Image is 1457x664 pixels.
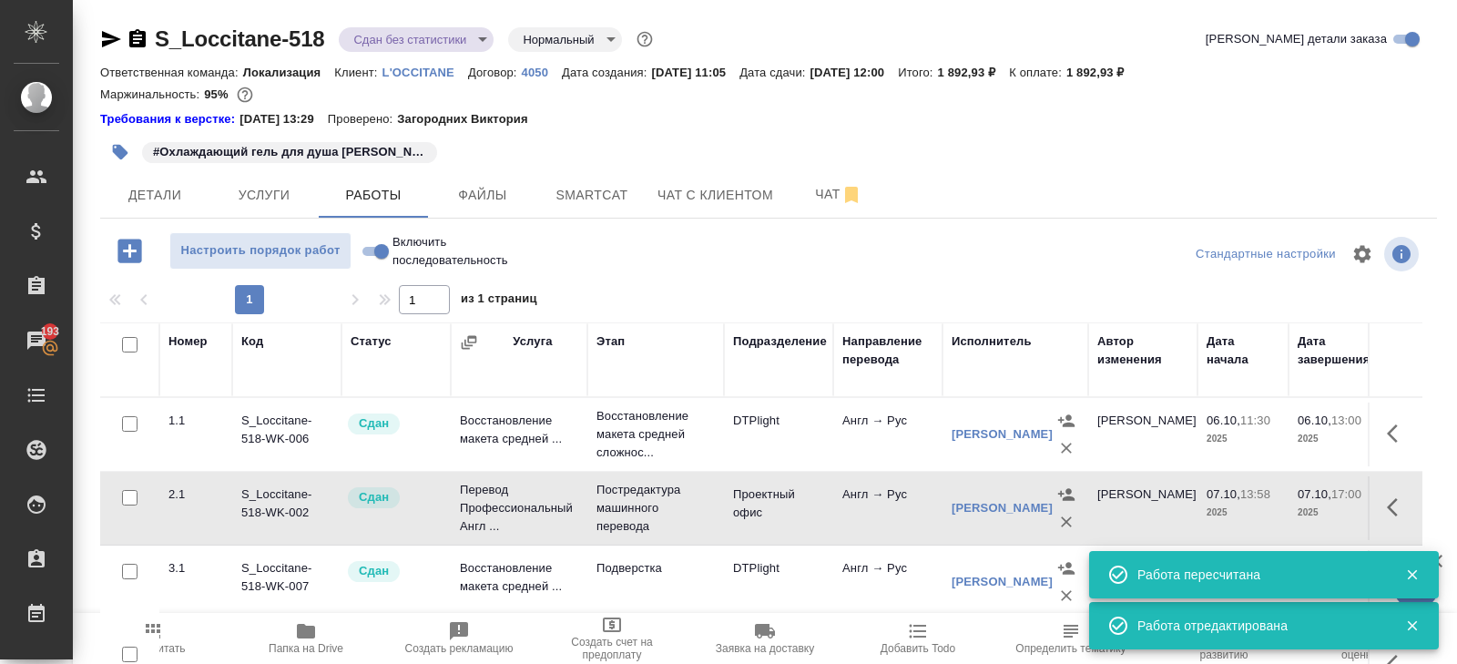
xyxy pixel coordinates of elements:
p: 4050 [522,66,562,79]
button: Пересчитать [76,613,229,664]
p: Сдан [359,414,389,433]
span: Чат с клиентом [657,184,773,207]
p: L'OCCITANE [382,66,468,79]
a: L'OCCITANE [382,64,468,79]
span: Посмотреть информацию [1384,237,1422,271]
div: Работа отредактирована [1137,617,1378,635]
p: [DATE] 11:05 [652,66,740,79]
span: Чат [795,183,882,206]
span: Настроить порядок работ [179,240,341,261]
button: Нормальный [517,32,599,47]
button: 82.02 RUB; [233,83,257,107]
div: Работа пересчитана [1137,566,1378,584]
td: DTPlight [724,403,833,466]
p: 1 892,93 ₽ [938,66,1010,79]
button: Добавить работу [105,232,155,270]
p: Загородних Виктория [397,110,541,128]
span: Создать рекламацию [405,642,514,655]
div: Сдан без статистики [508,27,621,52]
p: К оплате: [1009,66,1066,79]
span: Детали [111,184,199,207]
p: 2025 [1207,504,1279,522]
p: 2025 [1298,430,1370,448]
td: Восстановление макета средней ... [451,403,587,466]
button: Сгруппировать [460,333,478,352]
button: Закрыть [1393,567,1431,583]
svg: Отписаться [841,184,862,206]
button: Здесь прячутся важные кнопки [1376,485,1420,529]
span: Файлы [439,184,526,207]
a: [PERSON_NAME] [952,501,1053,515]
a: S_Loccitane-518 [155,26,324,51]
p: Ответственная команда: [100,66,243,79]
p: 17:00 [1331,487,1361,501]
p: 13:58 [1240,487,1270,501]
p: [DATE] 13:29 [239,110,328,128]
span: Smartcat [548,184,636,207]
button: Создать рекламацию [382,613,535,664]
a: [PERSON_NAME] [952,575,1053,588]
p: Сдан [359,562,389,580]
p: [DATE] 12:00 [810,66,899,79]
div: Услуга [513,332,552,351]
p: 06.10, [1207,414,1240,427]
div: Исполнитель [952,332,1032,351]
td: Перевод Профессиональный Англ ... [451,472,587,545]
p: 07.10, [1298,487,1331,501]
p: 2025 [1298,504,1370,522]
td: [PERSON_NAME] [1088,550,1197,614]
td: Англ → Рус [833,476,942,540]
td: Восстановление макета средней ... [451,550,587,614]
td: DTPlight [724,550,833,614]
button: Назначить [1053,555,1080,582]
div: 1.1 [168,412,223,430]
p: 07.10, [1207,487,1240,501]
button: Скопировать ссылку для ЯМессенджера [100,28,122,50]
div: Подразделение [733,332,827,351]
p: Подверстка [596,559,715,577]
p: 1 892,93 ₽ [1066,66,1138,79]
span: Настроить таблицу [1340,232,1384,276]
td: Проектный офис [724,476,833,540]
button: Закрыть [1393,618,1431,634]
span: Папка на Drive [269,642,343,655]
span: Включить последовательность [392,233,525,270]
div: Код [241,332,263,351]
span: Заявка на доставку [716,642,814,655]
p: 2025 [1207,430,1279,448]
button: Удалить [1053,508,1080,536]
button: Настроить порядок работ [169,232,352,270]
td: S_Loccitane-518-WK-002 [232,476,341,540]
p: Дата сдачи: [739,66,810,79]
p: Маржинальность: [100,87,204,101]
div: Дата завершения [1298,332,1370,369]
td: [PERSON_NAME] [1088,403,1197,466]
p: 06.10, [1298,414,1331,427]
button: Назначить [1053,481,1080,508]
div: Номер [168,332,208,351]
span: Услуги [220,184,308,207]
a: Требования к верстке: [100,110,239,128]
div: 2.1 [168,485,223,504]
p: Дата создания: [562,66,651,79]
p: #Охлаждающий гель для душа [PERSON_NAME] [153,143,426,161]
p: 13:00 [1331,414,1361,427]
p: 95% [204,87,232,101]
p: Договор: [468,66,522,79]
div: split button [1191,240,1340,269]
button: Добавить Todo [841,613,994,664]
span: Добавить Todo [881,642,955,655]
td: Англ → Рус [833,403,942,466]
button: Здесь прячутся важные кнопки [1376,412,1420,455]
div: 3.1 [168,559,223,577]
button: Скопировать ссылку [127,28,148,50]
td: S_Loccitane-518-WK-007 [232,550,341,614]
button: Назначить [1053,407,1080,434]
p: Локализация [243,66,335,79]
p: Проверено: [328,110,398,128]
button: Заявка на доставку [688,613,841,664]
span: 193 [30,322,71,341]
a: 4050 [522,64,562,79]
p: Восстановление макета средней сложнос... [596,407,715,462]
div: Направление перевода [842,332,933,369]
